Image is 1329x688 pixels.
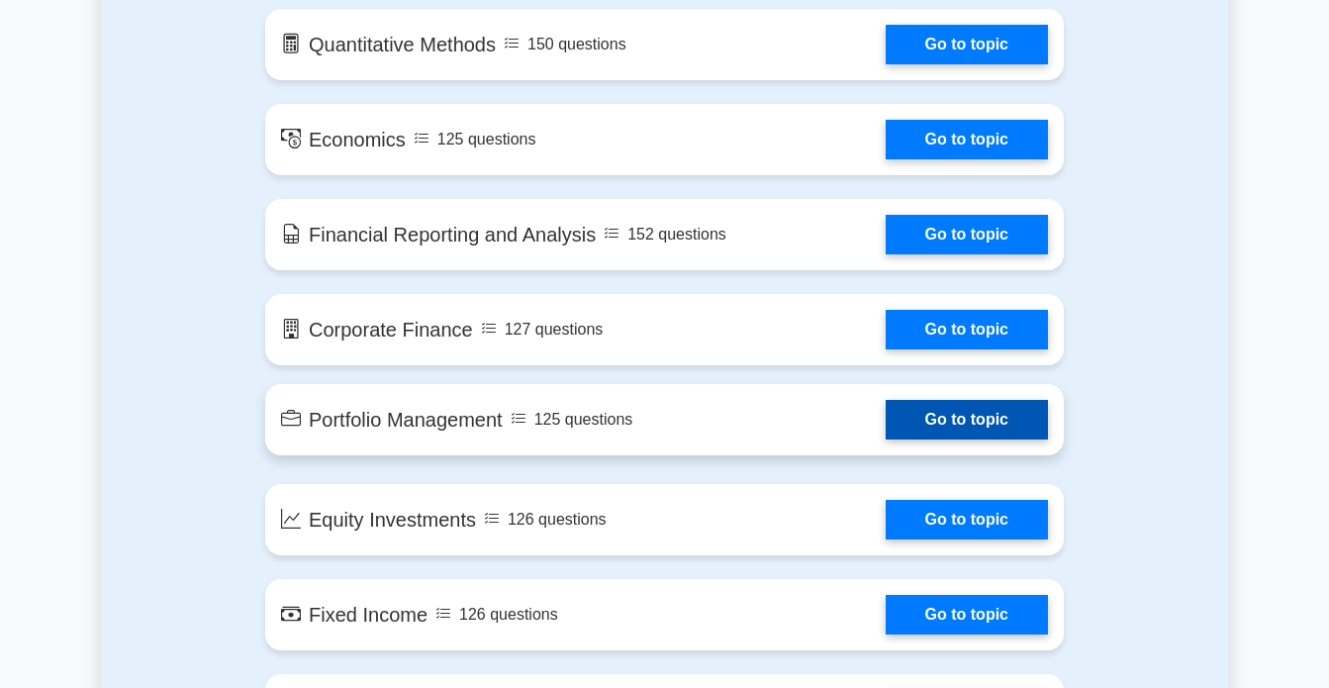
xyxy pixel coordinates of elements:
[886,595,1048,635] a: Go to topic
[886,500,1048,540] a: Go to topic
[886,120,1048,159] a: Go to topic
[886,310,1048,349] a: Go to topic
[886,25,1048,64] a: Go to topic
[886,400,1048,440] a: Go to topic
[886,215,1048,254] a: Go to topic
